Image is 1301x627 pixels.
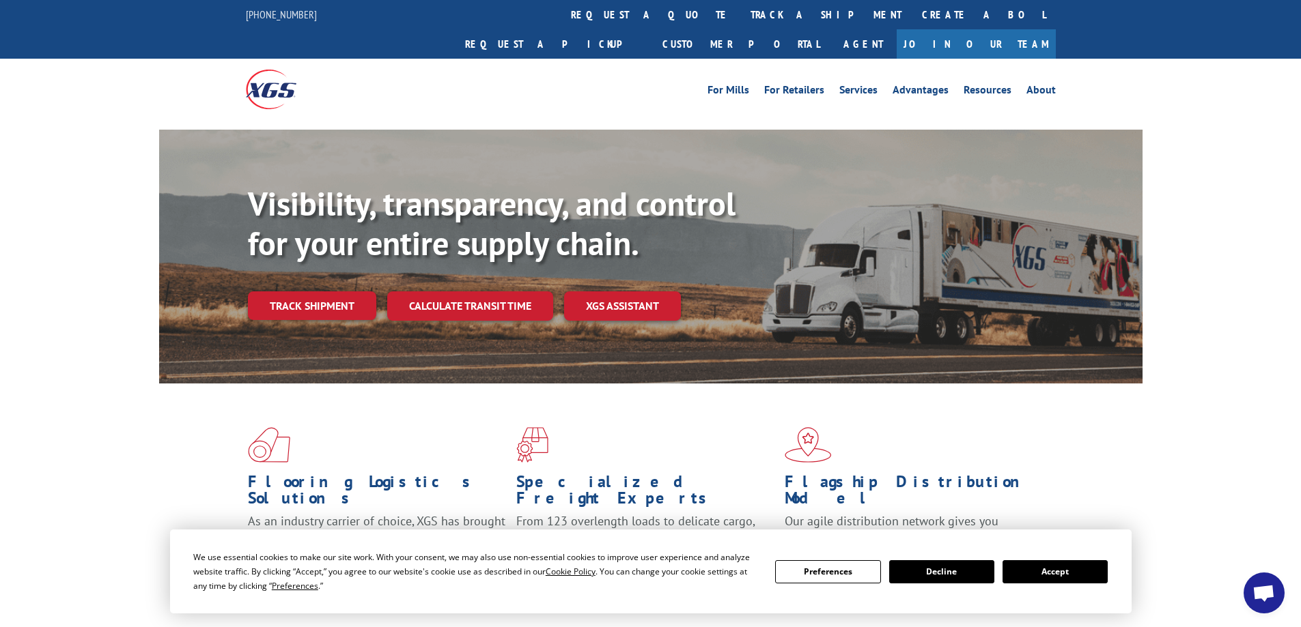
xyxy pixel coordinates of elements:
[516,427,548,463] img: xgs-icon-focused-on-flooring-red
[455,29,652,59] a: Request a pickup
[764,85,824,100] a: For Retailers
[1026,85,1056,100] a: About
[1244,572,1285,613] a: Open chat
[785,473,1043,513] h1: Flagship Distribution Model
[830,29,897,59] a: Agent
[897,29,1056,59] a: Join Our Team
[248,182,736,264] b: Visibility, transparency, and control for your entire supply chain.
[893,85,949,100] a: Advantages
[839,85,878,100] a: Services
[248,291,376,320] a: Track shipment
[652,29,830,59] a: Customer Portal
[516,473,774,513] h1: Specialized Freight Experts
[248,513,505,562] span: As an industry carrier of choice, XGS has brought innovation and dedication to flooring logistics...
[1003,560,1108,583] button: Accept
[516,513,774,574] p: From 123 overlength loads to delicate cargo, our experienced staff knows the best way to move you...
[785,513,1036,545] span: Our agile distribution network gives you nationwide inventory management on demand.
[170,529,1132,613] div: Cookie Consent Prompt
[564,291,681,321] a: XGS ASSISTANT
[775,560,880,583] button: Preferences
[546,566,596,577] span: Cookie Policy
[387,291,553,321] a: Calculate transit time
[193,550,759,593] div: We use essential cookies to make our site work. With your consent, we may also use non-essential ...
[708,85,749,100] a: For Mills
[272,580,318,592] span: Preferences
[246,8,317,21] a: [PHONE_NUMBER]
[889,560,994,583] button: Decline
[964,85,1011,100] a: Resources
[248,427,290,463] img: xgs-icon-total-supply-chain-intelligence-red
[248,473,506,513] h1: Flooring Logistics Solutions
[785,427,832,463] img: xgs-icon-flagship-distribution-model-red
